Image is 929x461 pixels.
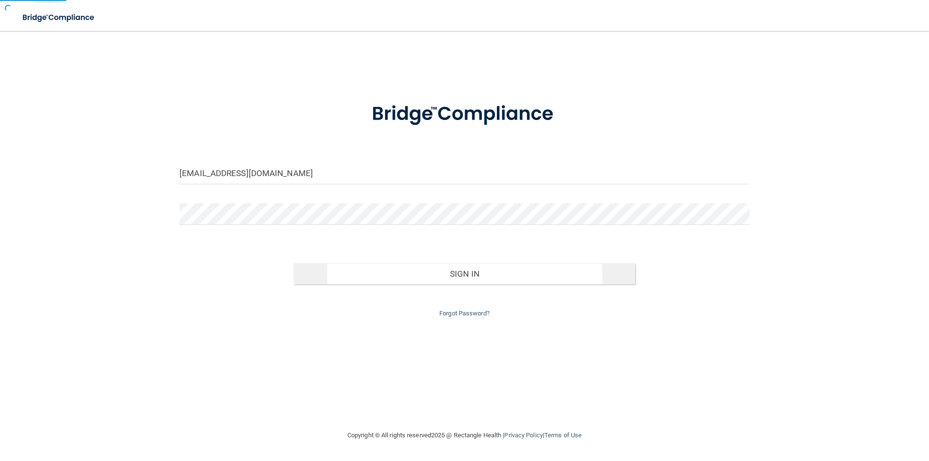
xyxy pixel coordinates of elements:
[288,420,641,451] div: Copyright © All rights reserved 2025 @ Rectangle Health | |
[15,8,104,28] img: bridge_compliance_login_screen.278c3ca4.svg
[762,392,917,431] iframe: Drift Widget Chat Controller
[352,89,577,139] img: bridge_compliance_login_screen.278c3ca4.svg
[544,431,582,439] a: Terms of Use
[294,263,636,284] button: Sign In
[504,431,542,439] a: Privacy Policy
[439,310,490,317] a: Forgot Password?
[180,163,749,184] input: Email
